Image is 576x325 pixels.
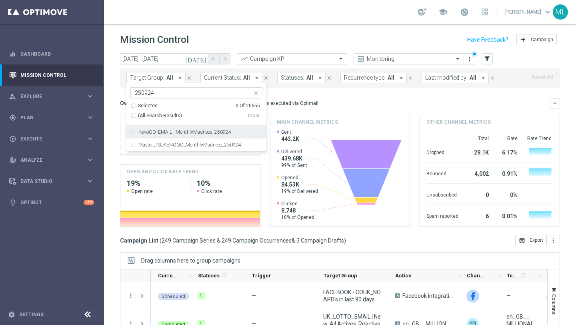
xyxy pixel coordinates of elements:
button: gps_fixed Plan keyboard_arrow_right [9,114,94,121]
img: Facebook Custom Audience [466,290,479,303]
div: 1 [198,292,205,299]
span: — [252,293,256,299]
button: arrow_back [208,53,219,64]
i: gps_fixed [9,114,16,121]
h4: Main channel metrics [277,118,338,126]
h3: Overview: [120,100,146,107]
div: Data Studio [9,178,86,185]
i: lightbulb [9,199,16,206]
button: keyboard_arrow_down [550,98,560,108]
div: Selected [138,102,158,109]
ng-select: Monitoring [354,53,464,64]
span: keyboard_arrow_down [543,8,552,16]
button: person_search Explore keyboard_arrow_right [9,93,94,100]
span: Data Studio [20,179,86,184]
button: track_changes Analyze keyboard_arrow_right [9,157,94,163]
div: Execute [9,135,86,142]
i: arrow_drop_down [480,74,487,82]
div: Bounced [426,167,458,179]
div: Analyze [9,156,86,164]
button: Current Status: All arrow_drop_down [200,73,262,83]
i: more_vert [466,56,473,62]
h2: 10% [197,179,254,188]
span: 443.2K [281,135,299,142]
i: keyboard_arrow_down [552,100,558,106]
div: Total [468,135,489,142]
span: 10% of Opened [281,214,314,221]
span: Last modified by: [425,74,468,81]
span: Delivered [281,148,307,155]
a: Settings [19,312,44,317]
i: open_in_browser [519,237,525,244]
i: close [253,90,259,96]
i: add [520,36,526,43]
i: settings [8,311,15,318]
button: Data Studio keyboard_arrow_right [9,178,94,185]
i: close [186,75,192,81]
span: Execute [20,136,86,141]
span: Columns [551,294,557,315]
button: close [262,74,270,82]
button: close [407,74,414,82]
span: Current Status: [204,74,241,81]
span: Current Status [158,273,177,279]
i: close [490,75,495,81]
span: Explore [20,94,86,99]
label: Master_TG_KENOGO_MonthlyMadness_250924 [138,142,241,147]
div: Spam reported [426,209,458,222]
span: Action [395,273,412,279]
span: Calculate column [220,271,227,280]
colored-tag: Scheduled [158,292,189,300]
span: A [395,293,400,298]
span: school [438,8,447,16]
h1: Mission Control [120,34,189,46]
ng-select: Campaign KPI [237,53,347,64]
i: arrow_drop_down [316,74,324,82]
span: Calculate column [518,271,526,280]
button: open_in_browser Export [515,235,547,246]
span: Statuses: [281,74,304,81]
div: Unsubscribed [426,188,458,201]
i: arrow_forward [222,56,228,62]
div: KenoGO_EMAIL - MonthlyMadness_250924 [130,126,262,138]
h4: OPEN AND CLICK RATE TREND [127,168,198,175]
div: ML [553,4,568,20]
span: All [166,74,173,81]
div: Dropped [426,145,458,158]
div: Rate Trend [527,135,553,142]
i: person_search [9,93,16,100]
span: Campaign [531,37,553,42]
div: There are unsaved changes [472,51,477,57]
span: Drag columns here to group campaigns [141,257,240,264]
span: Scheduled [162,294,185,299]
i: trending_up [240,55,248,63]
span: All [470,74,476,81]
div: Rate [498,135,518,142]
i: keyboard_arrow_right [86,156,94,164]
div: Mission Control [9,72,94,78]
i: equalizer [9,50,16,58]
div: 4,002 [468,167,489,179]
button: more_vert [466,54,474,64]
span: Channel [467,273,486,279]
button: close [326,74,333,82]
label: KenoGO_EMAIL - MonthlyMadness_250924 [138,130,231,134]
i: arrow_drop_down [398,74,405,82]
i: more_vert [550,237,556,244]
span: ( [160,237,162,244]
button: arrow_forward [219,53,230,64]
i: [DATE] [185,55,207,62]
i: keyboard_arrow_right [86,114,94,121]
span: Analyze [20,158,86,162]
span: Auto [546,293,559,299]
button: [DATE] [184,53,208,65]
a: [PERSON_NAME]keyboard_arrow_down [504,6,553,18]
div: 6.17% [498,145,518,158]
div: Optibot [9,192,94,213]
i: arrow_drop_down [176,74,184,82]
span: Plan [20,115,86,120]
div: 0% [498,188,518,201]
